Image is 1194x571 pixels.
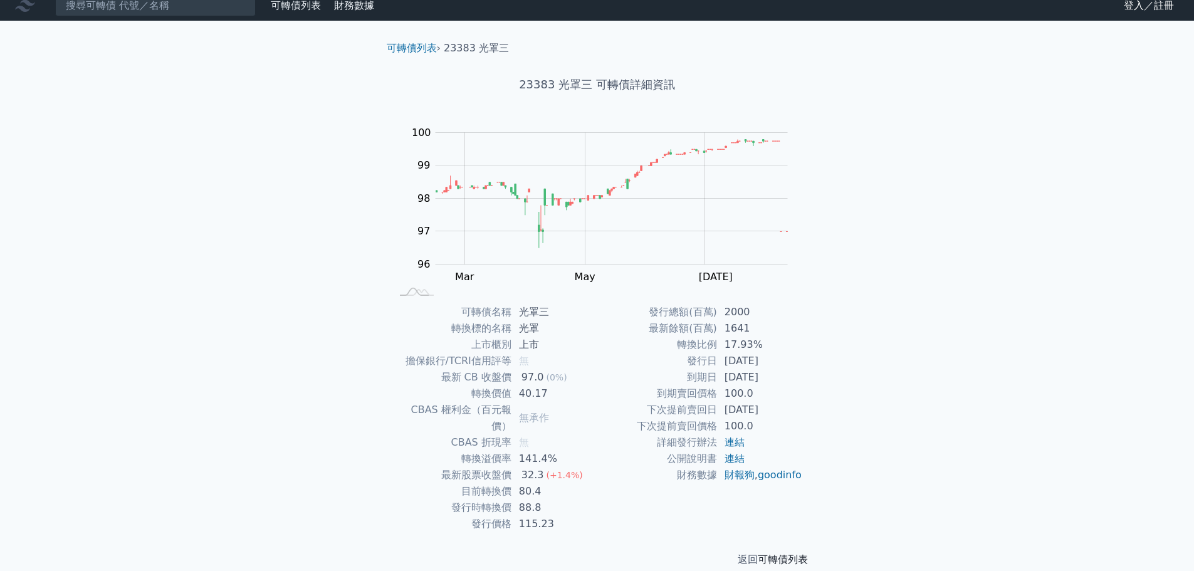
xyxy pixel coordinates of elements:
[519,355,529,367] span: 無
[392,337,511,353] td: 上市櫃別
[546,372,567,382] span: (0%)
[417,159,430,171] tspan: 99
[717,385,803,402] td: 100.0
[392,304,511,320] td: 可轉債名稱
[717,369,803,385] td: [DATE]
[519,412,549,424] span: 無承作
[546,470,582,480] span: (+1.4%)
[725,436,745,448] a: 連結
[392,369,511,385] td: 最新 CB 收盤價
[597,304,717,320] td: 發行總額(百萬)
[417,192,430,204] tspan: 98
[417,258,430,270] tspan: 96
[511,385,597,402] td: 40.17
[392,320,511,337] td: 轉換標的名稱
[392,500,511,516] td: 發行時轉換價
[511,337,597,353] td: 上市
[511,451,597,467] td: 141.4%
[519,369,547,385] div: 97.0
[597,467,717,483] td: 財務數據
[758,469,802,481] a: goodinfo
[597,353,717,369] td: 發行日
[597,418,717,434] td: 下次提前賣回價格
[717,467,803,483] td: ,
[597,451,717,467] td: 公開說明書
[1131,511,1194,571] div: 聊天小工具
[392,516,511,532] td: 發行價格
[392,353,511,369] td: 擔保銀行/TCRI信用評等
[717,337,803,353] td: 17.93%
[377,552,818,567] p: 返回
[392,483,511,500] td: 目前轉換價
[377,76,818,93] h1: 23383 光罩三 可轉債詳細資訊
[511,483,597,500] td: 80.4
[1131,511,1194,571] iframe: Chat Widget
[597,337,717,353] td: 轉換比例
[717,320,803,337] td: 1641
[406,127,807,283] g: Chart
[725,453,745,464] a: 連結
[444,41,509,56] li: 23383 光罩三
[511,500,597,516] td: 88.8
[597,434,717,451] td: 詳細發行辦法
[455,271,474,283] tspan: Mar
[597,369,717,385] td: 到期日
[575,271,595,283] tspan: May
[717,418,803,434] td: 100.0
[519,467,547,483] div: 32.3
[511,320,597,337] td: 光罩
[417,225,430,237] tspan: 97
[717,304,803,320] td: 2000
[758,553,808,565] a: 可轉債列表
[725,469,755,481] a: 財報狗
[392,467,511,483] td: 最新股票收盤價
[392,385,511,402] td: 轉換價值
[511,516,597,532] td: 115.23
[699,271,733,283] tspan: [DATE]
[597,402,717,418] td: 下次提前賣回日
[387,42,437,54] a: 可轉債列表
[511,304,597,320] td: 光罩三
[717,353,803,369] td: [DATE]
[597,385,717,402] td: 到期賣回價格
[717,402,803,418] td: [DATE]
[412,127,431,139] tspan: 100
[392,451,511,467] td: 轉換溢價率
[392,434,511,451] td: CBAS 折現率
[392,402,511,434] td: CBAS 權利金（百元報價）
[597,320,717,337] td: 最新餘額(百萬)
[387,41,441,56] li: ›
[519,436,529,448] span: 無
